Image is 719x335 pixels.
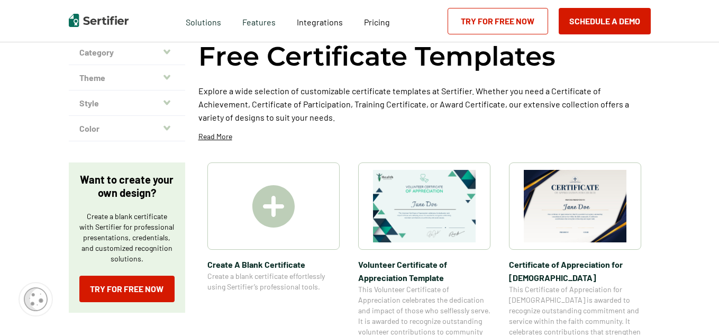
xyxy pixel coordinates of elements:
[24,287,48,311] img: Cookie Popup Icon
[448,8,548,34] a: Try for Free Now
[186,14,221,28] span: Solutions
[524,170,626,242] img: Certificate of Appreciation for Church​
[242,14,276,28] span: Features
[69,65,185,90] button: Theme
[358,258,490,284] span: Volunteer Certificate of Appreciation Template
[207,258,340,271] span: Create A Blank Certificate
[69,90,185,116] button: Style
[666,284,719,335] iframe: Chat Widget
[509,258,641,284] span: Certificate of Appreciation for [DEMOGRAPHIC_DATA]​
[69,116,185,141] button: Color
[252,185,295,228] img: Create A Blank Certificate
[198,131,232,142] p: Read More
[297,14,343,28] a: Integrations
[297,17,343,27] span: Integrations
[79,211,175,264] p: Create a blank certificate with Sertifier for professional presentations, credentials, and custom...
[364,14,390,28] a: Pricing
[79,276,175,302] a: Try for Free Now
[79,173,175,200] p: Want to create your own design?
[69,14,129,27] img: Sertifier | Digital Credentialing Platform
[198,39,556,74] h1: Free Certificate Templates
[364,17,390,27] span: Pricing
[69,40,185,65] button: Category
[207,271,340,292] span: Create a blank certificate effortlessly using Sertifier’s professional tools.
[373,170,476,242] img: Volunteer Certificate of Appreciation Template
[559,8,651,34] button: Schedule a Demo
[198,84,651,124] p: Explore a wide selection of customizable certificate templates at Sertifier. Whether you need a C...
